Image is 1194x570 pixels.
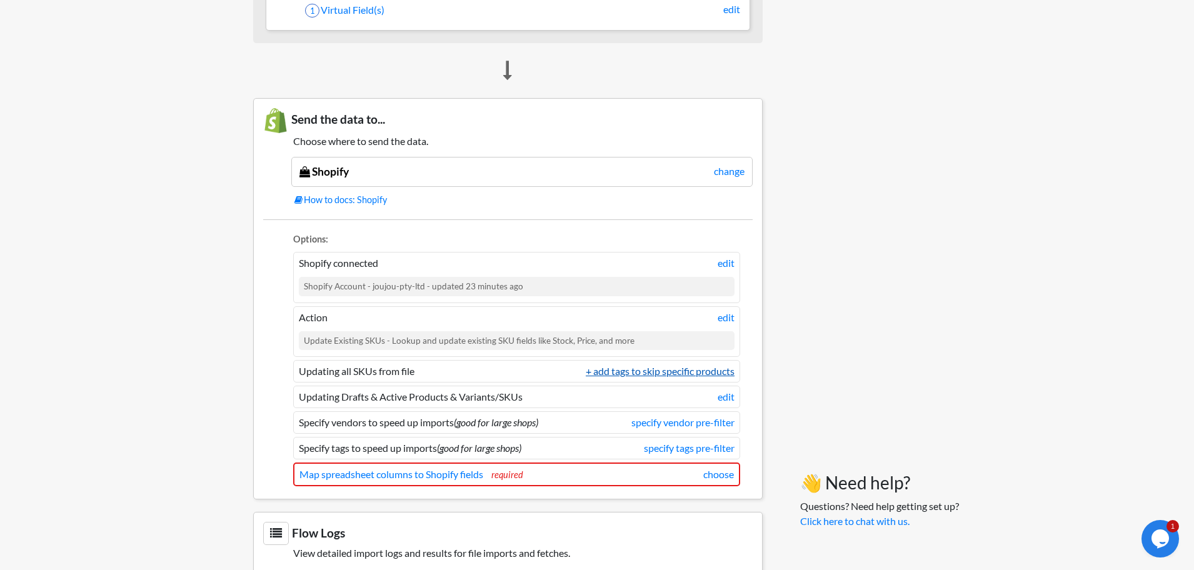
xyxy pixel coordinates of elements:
[293,360,740,382] li: Updating all SKUs from file
[586,364,735,379] a: + add tags to skip specific products
[718,256,735,271] a: edit
[491,469,523,480] span: required
[800,499,959,529] p: Questions? Need help getting set up?
[293,437,740,459] li: Specify tags to speed up imports
[263,135,753,147] h5: Choose where to send the data.
[723,2,740,17] a: edit
[718,310,735,325] a: edit
[263,547,753,559] h5: View detailed import logs and results for file imports and fetches.
[293,252,740,302] li: Shopify connected
[263,108,288,133] img: Shopify
[800,472,959,494] h3: 👋 Need help?
[1141,520,1181,557] iframe: chat widget
[299,331,735,350] div: Update Existing SKUs - Lookup and update existing SKU fields like Stock, Price, and more
[299,277,735,296] div: Shopify Account - joujou-pty-ltd - updated 23 minutes ago
[454,416,538,428] i: (good for large shops)
[293,386,740,408] li: Updating Drafts & Active Products & Variants/SKUs
[299,468,483,480] a: Map spreadsheet columns to Shopify fields
[718,389,735,404] a: edit
[293,306,740,357] li: Action
[714,164,745,179] a: change
[263,108,753,133] h3: Send the data to...
[294,193,753,207] a: How to docs: Shopify
[293,411,740,434] li: Specify vendors to speed up imports
[305,4,319,17] span: 1
[631,415,735,430] a: specify vendor pre-filter
[263,522,753,545] h3: Flow Logs
[644,441,735,456] a: specify tags pre-filter
[437,442,521,454] i: (good for large shops)
[800,515,910,527] a: Click here to chat with us.
[703,467,734,482] a: choose
[299,165,349,178] a: Shopify
[293,232,740,249] li: Options:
